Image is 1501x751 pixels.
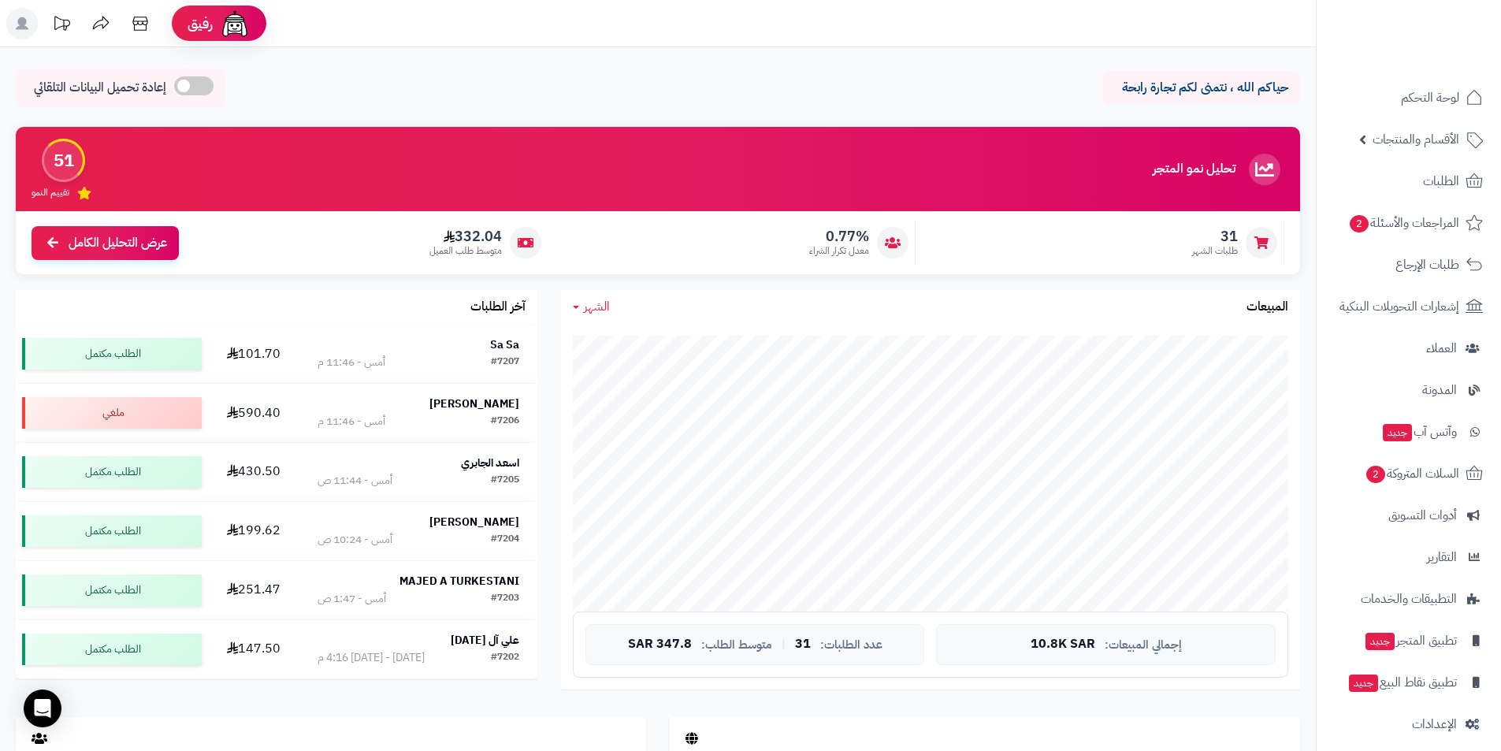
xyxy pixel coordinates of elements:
span: جديد [1383,424,1412,441]
div: أمس - 1:47 ص [318,591,386,607]
strong: علي آل [DATE] [451,632,519,649]
a: الإعدادات [1326,705,1492,743]
span: 0.77% [809,228,869,245]
a: التطبيقات والخدمات [1326,580,1492,618]
span: 10.8K SAR [1031,638,1095,652]
span: تطبيق نقاط البيع [1347,671,1457,693]
td: 147.50 [208,620,299,679]
a: تحديثات المنصة [42,8,81,43]
span: أدوات التسويق [1388,504,1457,526]
a: السلات المتروكة2 [1326,455,1492,493]
strong: Sa Sa [490,336,519,353]
span: جديد [1349,675,1378,692]
img: ai-face.png [219,8,251,39]
a: الطلبات [1326,162,1492,200]
span: متوسط طلب العميل [429,244,502,258]
strong: اسعد الجابري [461,455,519,471]
a: الشهر [573,298,610,316]
div: الطلب مكتمل [22,515,202,547]
span: وآتس آب [1381,421,1457,443]
span: معدل تكرار الشراء [809,244,869,258]
strong: [PERSON_NAME] [429,396,519,412]
div: الطلب مكتمل [22,574,202,606]
div: ملغي [22,397,202,429]
span: إشعارات التحويلات البنكية [1339,296,1459,318]
div: #7203 [491,591,519,607]
div: #7206 [491,414,519,429]
span: المراجعات والأسئلة [1348,212,1459,234]
a: إشعارات التحويلات البنكية [1326,288,1492,325]
a: التقارير [1326,538,1492,576]
span: تقييم النمو [32,186,69,199]
h3: آخر الطلبات [470,300,526,314]
span: عدد الطلبات: [820,638,882,652]
span: طلبات الإرجاع [1395,254,1459,276]
div: #7205 [491,473,519,489]
span: 2 [1366,466,1385,483]
span: جديد [1365,633,1395,650]
a: المراجعات والأسئلة2 [1326,204,1492,242]
td: 590.40 [208,384,299,442]
strong: MAJED A TURKESTANI [399,573,519,589]
td: 251.47 [208,561,299,619]
span: إجمالي المبيعات: [1105,638,1182,652]
span: 31 [795,638,811,652]
span: عرض التحليل الكامل [69,234,167,252]
span: 347.8 SAR [628,638,692,652]
a: أدوات التسويق [1326,496,1492,534]
div: #7202 [491,650,519,666]
span: تطبيق المتجر [1364,630,1457,652]
span: التطبيقات والخدمات [1361,588,1457,610]
div: أمس - 11:46 م [318,414,385,429]
td: 430.50 [208,443,299,501]
span: الإعدادات [1412,713,1457,735]
span: لوحة التحكم [1401,87,1459,109]
div: أمس - 11:46 م [318,355,385,370]
strong: [PERSON_NAME] [429,514,519,530]
span: متوسط الطلب: [701,638,772,652]
span: السلات المتروكة [1365,463,1459,485]
h3: المبيعات [1246,300,1288,314]
div: #7207 [491,355,519,370]
span: 332.04 [429,228,502,245]
span: 31 [1192,228,1238,245]
td: 101.70 [208,325,299,383]
div: [DATE] - [DATE] 4:16 م [318,650,425,666]
p: حياكم الله ، نتمنى لكم تجارة رابحة [1115,79,1288,97]
td: 199.62 [208,502,299,560]
a: عرض التحليل الكامل [32,226,179,260]
span: الشهر [584,297,610,316]
div: أمس - 11:44 ص [318,473,392,489]
a: تطبيق نقاط البيعجديد [1326,664,1492,701]
span: | [782,638,786,650]
span: المدونة [1422,379,1457,401]
a: طلبات الإرجاع [1326,246,1492,284]
div: #7204 [491,532,519,548]
span: إعادة تحميل البيانات التلقائي [34,79,166,97]
div: الطلب مكتمل [22,338,202,370]
span: الأقسام والمنتجات [1373,128,1459,151]
span: التقارير [1427,546,1457,568]
span: العملاء [1426,337,1457,359]
h3: تحليل نمو المتجر [1153,162,1235,177]
a: لوحة التحكم [1326,79,1492,117]
span: رفيق [188,14,213,33]
span: الطلبات [1423,170,1459,192]
a: المدونة [1326,371,1492,409]
div: Open Intercom Messenger [24,690,61,727]
span: طلبات الشهر [1192,244,1238,258]
span: 2 [1350,215,1369,232]
div: أمس - 10:24 ص [318,532,392,548]
a: تطبيق المتجرجديد [1326,622,1492,660]
div: الطلب مكتمل [22,634,202,665]
a: وآتس آبجديد [1326,413,1492,451]
div: الطلب مكتمل [22,456,202,488]
a: العملاء [1326,329,1492,367]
